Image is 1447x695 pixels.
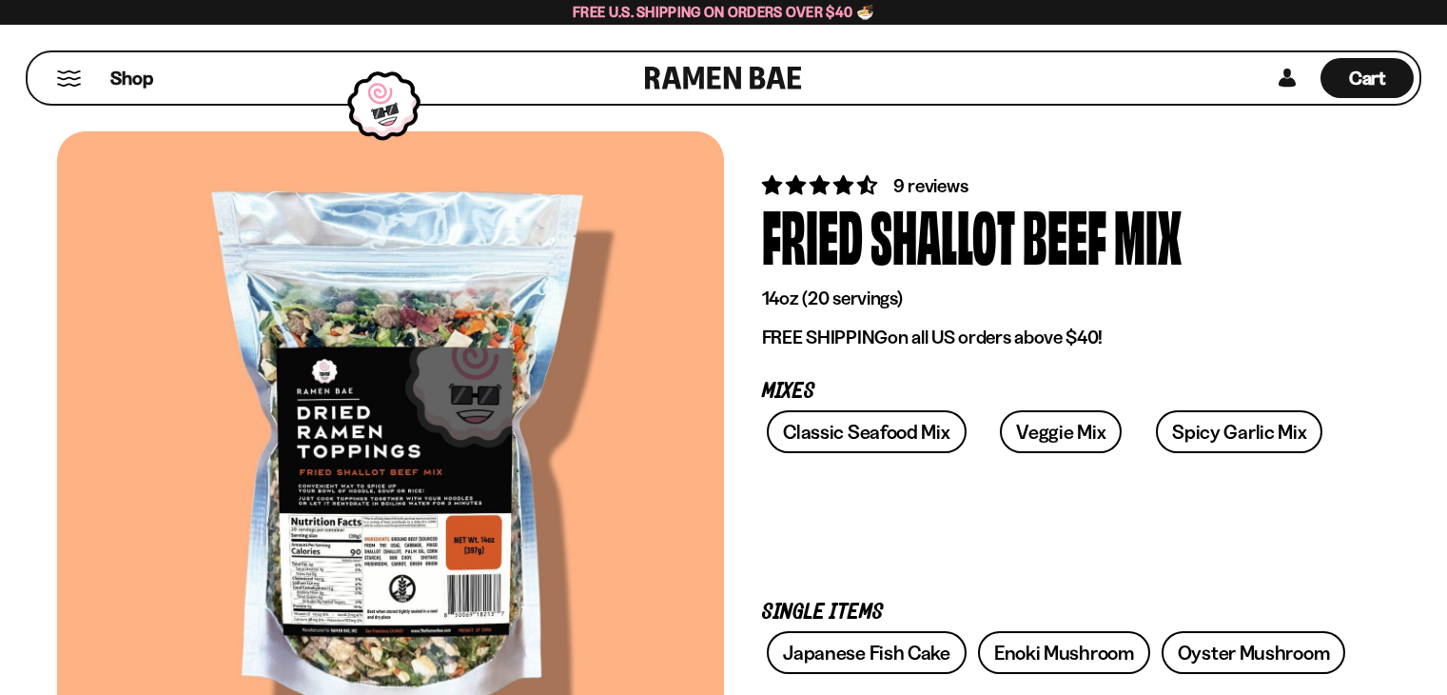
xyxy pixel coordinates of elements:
[762,287,1352,310] p: 14oz (20 servings)
[762,199,863,270] div: Fried
[110,66,153,91] span: Shop
[762,326,888,348] strong: FREE SHIPPING
[1114,199,1182,270] div: Mix
[1349,67,1386,89] span: Cart
[573,3,874,21] span: Free U.S. Shipping on Orders over $40 🍜
[762,326,1352,349] p: on all US orders above $40!
[762,383,1352,401] p: Mixes
[978,631,1150,674] a: Enoki Mushroom
[893,174,968,197] span: 9 reviews
[1162,631,1346,674] a: Oyster Mushroom
[870,199,1015,270] div: Shallot
[110,58,153,98] a: Shop
[767,631,967,674] a: Japanese Fish Cake
[762,604,1352,622] p: Single Items
[56,70,82,87] button: Mobile Menu Trigger
[1156,410,1322,453] a: Spicy Garlic Mix
[762,173,881,197] span: 4.56 stars
[1023,199,1106,270] div: Beef
[767,410,966,453] a: Classic Seafood Mix
[1000,410,1122,453] a: Veggie Mix
[1320,52,1414,104] a: Cart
